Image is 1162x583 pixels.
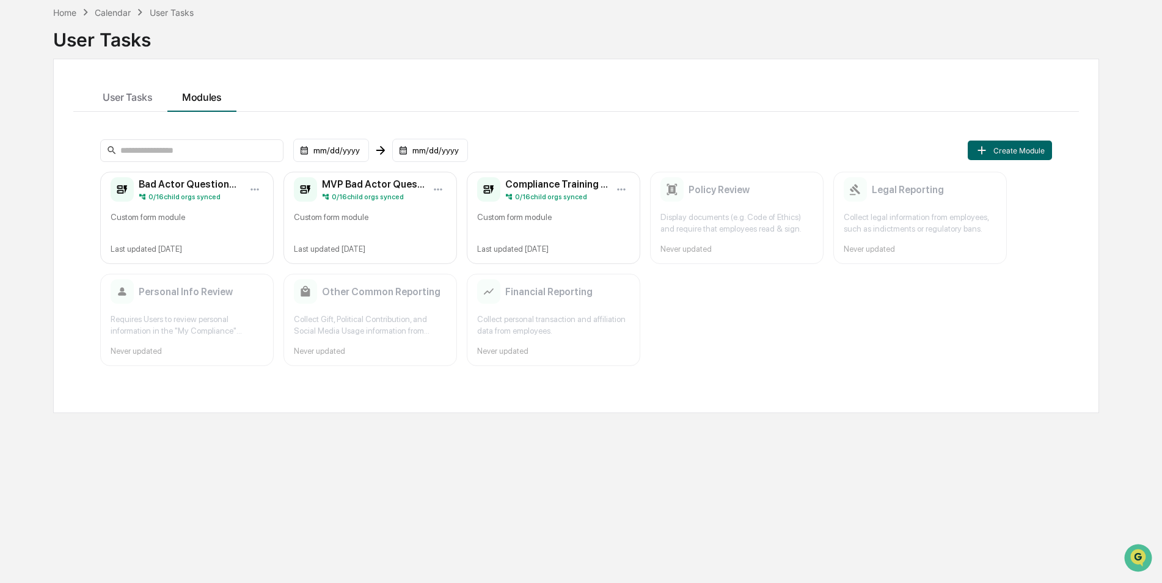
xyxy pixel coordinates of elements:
div: Custom form module [477,211,630,235]
span: 0 / 16 child orgs synced [515,193,587,201]
div: Last updated [DATE] [477,244,630,254]
div: Last updated [DATE] [111,244,263,254]
div: Never updated [294,346,447,356]
div: Never updated [844,244,996,254]
a: 🖐️Preclearance [7,149,84,171]
span: Preclearance [24,154,79,166]
a: Powered byPylon [86,207,148,216]
button: Module options [429,181,447,198]
div: User Tasks [53,19,1099,51]
button: User Tasks [88,79,167,112]
div: We're available if you need us! [42,106,155,116]
div: Never updated [660,244,813,254]
div: Collect Gift, Political Contribution, and Social Media Usage information from employees. [294,313,447,337]
button: Modules [167,79,236,112]
span: 0 / 16 child orgs synced [332,193,404,201]
div: Start new chat [42,94,200,106]
div: 🗄️ [89,155,98,165]
div: Never updated [477,346,630,356]
div: Calendar [95,7,131,18]
span: Data Lookup [24,177,77,189]
img: 1746055101610-c473b297-6a78-478c-a979-82029cc54cd1 [12,94,34,116]
div: Custom form module [294,211,447,235]
h2: Financial Reporting [505,286,593,298]
h2: Bad Actor Questionnaire [139,178,241,190]
h2: Personal Info Review [139,286,233,298]
div: 🖐️ [12,155,22,165]
div: 🔎 [12,178,22,188]
button: Create Module [968,141,1052,160]
div: Collect personal transaction and affiliation data from employees. [477,313,630,337]
p: How can we help? [12,26,222,45]
h2: Other Common Reporting [322,286,440,298]
div: Last updated [DATE] [294,244,447,254]
div: Display documents (e.g. Code of Ethics) and require that employees read & sign. [660,211,813,235]
h2: Compliance Training Attestation [505,178,608,190]
span: Attestations [101,154,152,166]
div: Collect legal information from employees, such as indictments or regulatory bans. [844,211,996,235]
div: mm/dd/yyyy [293,139,369,162]
button: Module options [613,181,630,198]
iframe: Open customer support [1123,543,1156,576]
div: Home [53,7,76,18]
h2: Legal Reporting [872,184,944,196]
h2: MVP Bad Actor Questionnaire [322,178,425,190]
div: User Tasks [150,7,194,18]
a: 🗄️Attestations [84,149,156,171]
button: Module options [246,181,263,198]
span: Pylon [122,207,148,216]
span: 0 / 16 child orgs synced [148,193,221,201]
div: Custom form module [111,211,263,235]
button: Start new chat [208,97,222,112]
a: 🔎Data Lookup [7,172,82,194]
h2: Policy Review [689,184,750,196]
div: mm/dd/yyyy [392,139,468,162]
div: Never updated [111,346,263,356]
div: Requires Users to review personal information in the "My Compliance" Greenboard module and ensure... [111,313,263,337]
